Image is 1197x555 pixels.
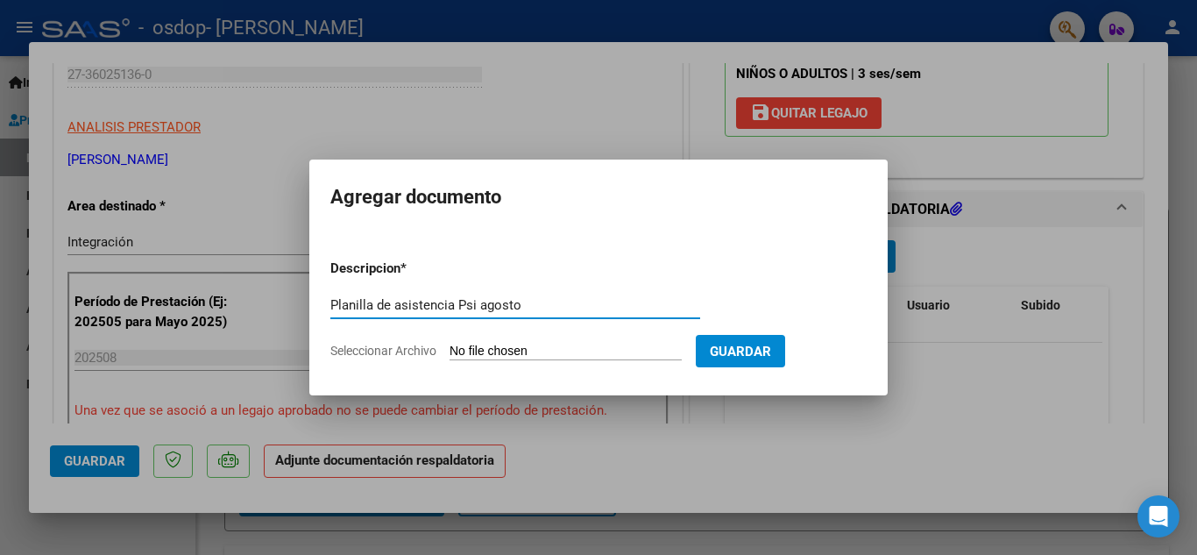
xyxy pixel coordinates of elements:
p: Descripcion [330,259,492,279]
span: Seleccionar Archivo [330,344,436,358]
span: Guardar [710,344,771,359]
div: Open Intercom Messenger [1137,495,1179,537]
h2: Agregar documento [330,181,867,214]
button: Guardar [696,335,785,367]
